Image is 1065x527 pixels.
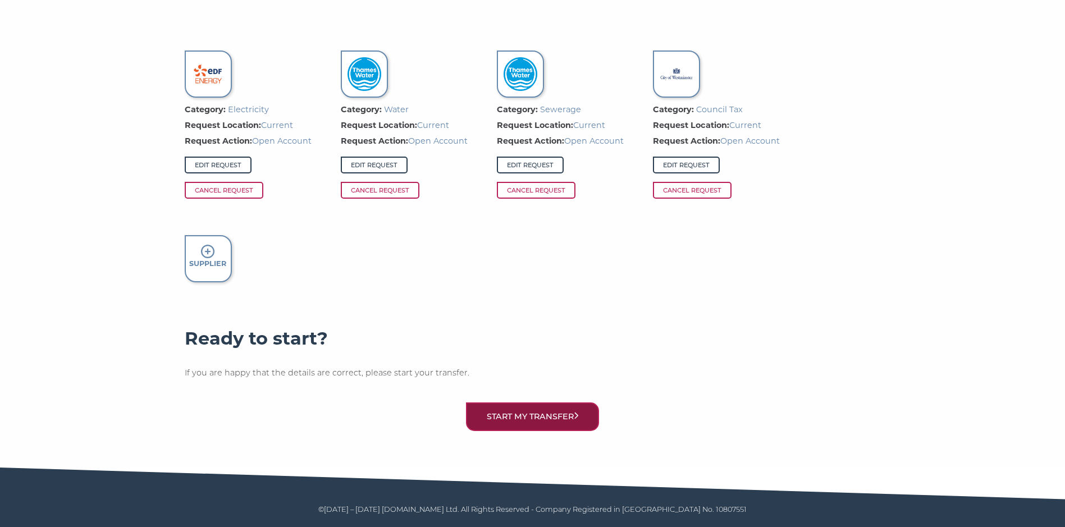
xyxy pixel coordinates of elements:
img: City of Westminster Council [660,57,693,91]
span: Open Account [720,136,780,146]
span: Cancel Request [185,182,263,199]
strong: Category: [653,104,694,114]
p: ©[DATE] – [DATE] [DOMAIN_NAME] Ltd. All Rights Reserved - Company Registered in [GEOGRAPHIC_DATA]... [176,504,889,516]
strong: Request Location: [185,120,261,130]
span: Cancel Request [497,182,575,199]
span: Current [573,120,605,130]
p: If you are happy that the details are correct, please start your transfer. [185,366,881,379]
span: Council Tax [696,104,743,114]
strong: Request Action: [653,136,720,146]
strong: Request Action: [341,136,408,146]
strong: Request Location: [497,120,573,130]
strong: Request Location: [653,120,729,130]
img: EDF Energy [191,57,225,91]
img: Thames Water [348,57,381,91]
strong: Supplier [189,259,226,268]
span: Cancel Request [341,182,419,199]
button: Start my transfer [466,402,600,431]
span: Water [384,104,409,114]
strong: Category: [341,104,382,114]
strong: Request Location: [341,120,417,130]
span: Open Account [408,136,468,146]
a: Edit Request [341,157,408,173]
span: Current [729,120,761,130]
a: Edit Request [497,157,564,173]
span: Sewerage [540,104,581,114]
span: Cancel Request [653,182,732,199]
span: Open Account [564,136,624,146]
strong: Category: [497,104,538,114]
a: Edit Request [653,157,720,173]
span: Open Account [252,136,312,146]
h4: Ready to start? [185,327,881,350]
strong: Request Action: [497,136,564,146]
a: Edit Request [185,157,252,173]
span: Current [261,120,293,130]
strong: Category: [185,104,226,114]
span: Current [417,120,449,130]
img: Thames Water [504,57,537,91]
strong: Request Action: [185,136,252,146]
span: Electricity [228,104,269,114]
